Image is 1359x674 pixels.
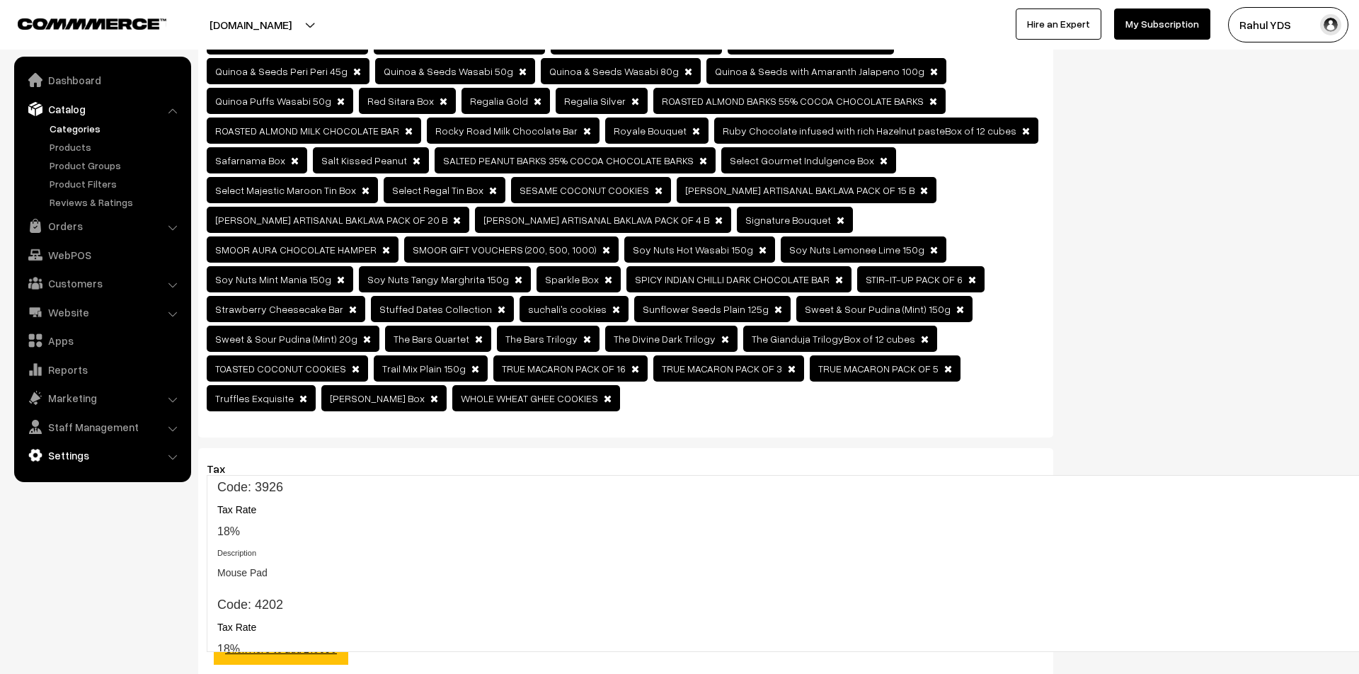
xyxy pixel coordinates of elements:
[413,244,597,256] span: SMOOR GIFT VOUCHERS (200, 500, 1000)
[215,392,294,404] span: Truffles Exquisite
[1320,14,1341,35] img: user
[483,214,709,226] span: [PERSON_NAME] ARTISANAL BAKLAVA PACK OF 4 B
[502,362,626,375] span: TRUE MACARON PACK OF 16
[46,176,186,191] a: Product Filters
[217,566,268,581] span: Mouse Pad
[435,125,578,137] span: Rocky Road Milk Chocolate Bar
[866,273,963,285] span: STIR-IT-UP PACK OF 6
[215,125,399,137] span: ROASTED ALMOND MILK CHOCOLATE BAR
[382,362,466,375] span: Trail Mix Plain 150g
[18,328,186,353] a: Apps
[217,643,240,655] span: 18%
[215,184,356,196] span: Select Majestic Maroon Tin Box
[1228,7,1348,42] button: Rahul YDS
[330,392,425,404] span: [PERSON_NAME] Box
[215,273,331,285] span: Soy Nuts Mint Mania 150g
[215,214,447,226] span: [PERSON_NAME] ARTISANAL BAKLAVA PACK OF 20 B
[379,303,492,315] span: Stuffed Dates Collection
[633,244,753,256] span: Soy Nuts Hot Wasabi 150g
[1016,8,1101,40] a: Hire an Expert
[528,303,607,315] span: suchali's cookies
[789,244,924,256] span: Soy Nuts Lemonee Lime 150g
[723,125,1016,137] span: Ruby Chocolate infused with rich Hazelnut pasteBox of 12 cubes
[160,7,341,42] button: [DOMAIN_NAME]
[18,213,186,239] a: Orders
[215,244,377,256] span: SMOOR AURA CHOCOLATE HAMPER
[207,593,1345,617] span: Code: 4202
[635,273,830,285] span: SPICY INDIAN CHILLI DARK CHOCOLATE BAR
[217,549,1334,558] h4: Description
[520,184,649,196] span: SESAME COCONUT COOKIES
[805,303,951,315] span: Sweet & Sour Pudina (Mint) 150g
[549,65,679,77] span: Quinoa & Seeds Wasabi 80g
[18,18,166,29] img: COMMMERCE
[1114,8,1210,40] a: My Subscription
[662,362,782,375] span: TRUE MACARON PACK OF 3
[18,357,186,382] a: Reports
[215,95,331,107] span: Quinoa Puffs Wasabi 50g
[818,362,939,375] span: TRUE MACARON PACK OF 5
[217,503,256,518] label: Tax Rate
[46,139,186,154] a: Products
[217,525,240,537] span: 18%
[215,333,357,345] span: Sweet & Sour Pudina (Mint) 20g
[207,476,1345,499] span: Code: 3926
[18,96,186,122] a: Catalog
[384,65,513,77] span: Quinoa & Seeds Wasabi 50g
[18,242,186,268] a: WebPOS
[207,462,242,476] span: Tax
[564,95,626,107] span: Regalia Silver
[545,273,599,285] span: Sparkle Box
[643,303,769,315] span: Sunflower Seeds Plain 125g
[215,154,285,166] span: Safarnama Box
[394,333,469,345] span: The Bars Quartet
[217,620,256,635] label: Tax Rate
[392,184,483,196] span: Select Regal Tin Box
[715,65,924,77] span: Quinoa & Seeds with Amaranth Jalapeno 100g
[614,125,687,137] span: Royale Bouquet
[46,195,186,210] a: Reviews & Ratings
[752,333,915,345] span: The Gianduja TrilogyBox of 12 cubes
[662,95,924,107] span: ROASTED ALMOND BARKS 55% COCOA CHOCOLATE BARKS
[685,184,914,196] span: [PERSON_NAME] ARTISANAL BAKLAVA PACK OF 15 B
[505,333,578,345] span: The Bars Trilogy
[18,14,142,31] a: COMMMERCE
[215,303,343,315] span: Strawberry Cheesecake Bar
[461,392,598,404] span: WHOLE WHEAT GHEE COOKIES
[46,121,186,136] a: Categories
[745,214,831,226] span: Signature Bouquet
[215,65,348,77] span: Quinoa & Seeds Peri Peri 45g
[46,158,186,173] a: Product Groups
[18,270,186,296] a: Customers
[443,154,694,166] span: SALTED PEANUT BARKS 35% COCOA CHOCOLATE BARKS
[367,273,509,285] span: Soy Nuts Tangy Marghrita 150g
[18,67,186,93] a: Dashboard
[321,154,407,166] span: Salt Kissed Peanut
[18,414,186,440] a: Staff Management
[18,299,186,325] a: Website
[614,333,716,345] span: The Divine Dark Trilogy
[215,362,346,375] span: TOASTED COCONUT COOKIES
[470,95,528,107] span: Regalia Gold
[367,95,434,107] span: Red Sitara Box
[18,442,186,468] a: Settings
[18,385,186,411] a: Marketing
[730,154,874,166] span: Select Gourmet Indulgence Box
